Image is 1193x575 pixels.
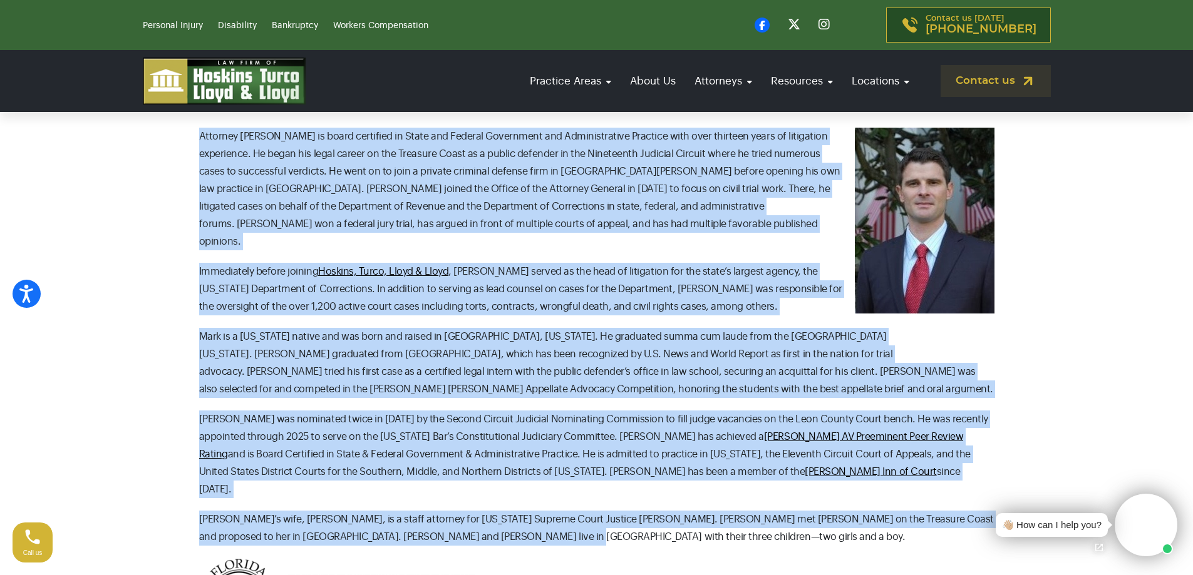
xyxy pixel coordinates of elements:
a: Contact us [DATE][PHONE_NUMBER] [886,8,1051,43]
p: Mark is a [US_STATE] native and was born and raised in [GEOGRAPHIC_DATA], [US_STATE]. He graduate... [199,328,994,398]
span: Call us [23,549,43,556]
span: [PHONE_NUMBER] [926,23,1036,36]
a: Workers Compensation [333,21,428,30]
img: logo [143,58,306,104]
a: Attorneys [688,63,758,99]
a: Personal Injury [143,21,203,30]
a: Practice Areas [524,63,617,99]
a: [PERSON_NAME] Inn of Court [805,467,937,477]
a: Disability [218,21,257,30]
p: [PERSON_NAME]’s wife, [PERSON_NAME], is a staff attorney for [US_STATE] Supreme Court Justice [PE... [199,511,994,546]
p: [PERSON_NAME] was nominated twice in [DATE] by the Second Circuit Judicial Nominating Commission ... [199,410,994,498]
a: Resources [765,63,839,99]
p: Immediately before joining , [PERSON_NAME] served as the head of litigation for the state’s large... [199,263,994,315]
p: Contact us [DATE] [926,14,1036,36]
a: Contact us [941,65,1051,97]
a: About Us [624,63,682,99]
img: Mark Urban [855,128,994,313]
a: Bankruptcy [272,21,318,30]
p: Attorney [PERSON_NAME] is board certified in State and Federal Government and Administrative Prac... [199,128,994,250]
a: Open chat [1086,534,1112,561]
div: 👋🏼 How can I help you? [1002,518,1102,532]
a: Hoskins, Turco, Lloyd & Lloyd [318,267,448,277]
a: Locations [845,63,916,99]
